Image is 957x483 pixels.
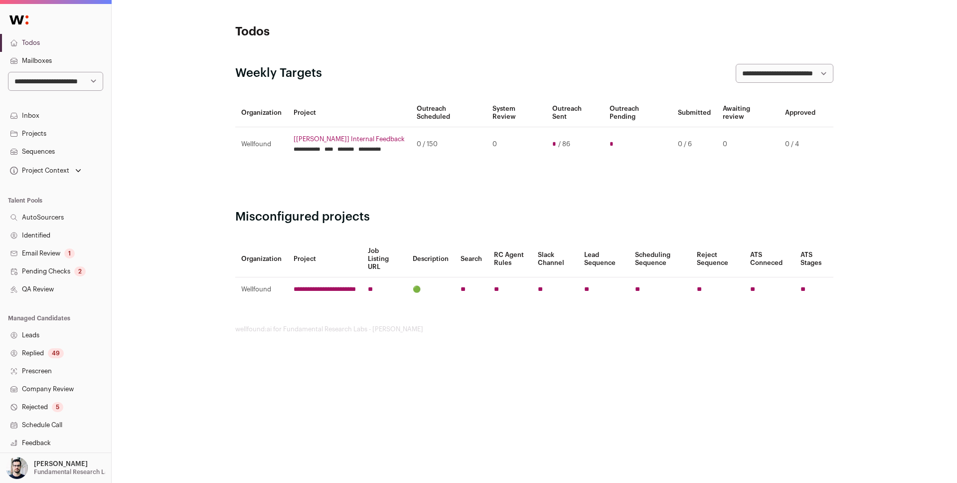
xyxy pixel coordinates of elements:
h2: Weekly Targets [235,65,322,81]
th: ATS Conneced [744,241,795,277]
img: Wellfound [4,10,34,30]
td: Wellfound [235,127,288,162]
th: Slack Channel [532,241,578,277]
div: Project Context [8,167,69,175]
td: 0 [717,127,779,162]
td: Wellfound [235,277,288,302]
button: Open dropdown [8,164,83,178]
th: ATS Stages [795,241,833,277]
th: Outreach Pending [604,99,672,127]
th: Lead Sequence [578,241,629,277]
td: 0 / 4 [779,127,821,162]
th: Outreach Sent [546,99,604,127]
div: 2 [74,266,86,276]
div: 5 [52,402,63,412]
th: Search [455,241,488,277]
th: Organization [235,241,288,277]
th: Project [288,241,362,277]
th: Scheduling Sequence [629,241,691,277]
button: Open dropdown [4,457,107,479]
th: Submitted [672,99,717,127]
th: Approved [779,99,821,127]
a: [[PERSON_NAME]] Internal Feedback [294,135,405,143]
th: Project [288,99,411,127]
td: 0 [486,127,546,162]
td: 0 / 150 [411,127,486,162]
td: 0 / 6 [672,127,717,162]
div: 1 [64,248,75,258]
td: 🟢 [407,277,455,302]
footer: wellfound:ai for Fundamental Research Labs - [PERSON_NAME] [235,325,833,333]
th: Description [407,241,455,277]
p: [PERSON_NAME] [34,460,88,468]
p: Fundamental Research Labs [34,468,115,476]
th: Reject Sequence [691,241,744,277]
th: RC Agent Rules [488,241,532,277]
th: Job Listing URL [362,241,407,277]
th: Outreach Scheduled [411,99,486,127]
th: Awaiting review [717,99,779,127]
th: Organization [235,99,288,127]
span: / 86 [558,140,570,148]
th: System Review [486,99,546,127]
img: 10051957-medium_jpg [6,457,28,479]
h2: Misconfigured projects [235,209,833,225]
div: 49 [48,348,64,358]
h1: Todos [235,24,435,40]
